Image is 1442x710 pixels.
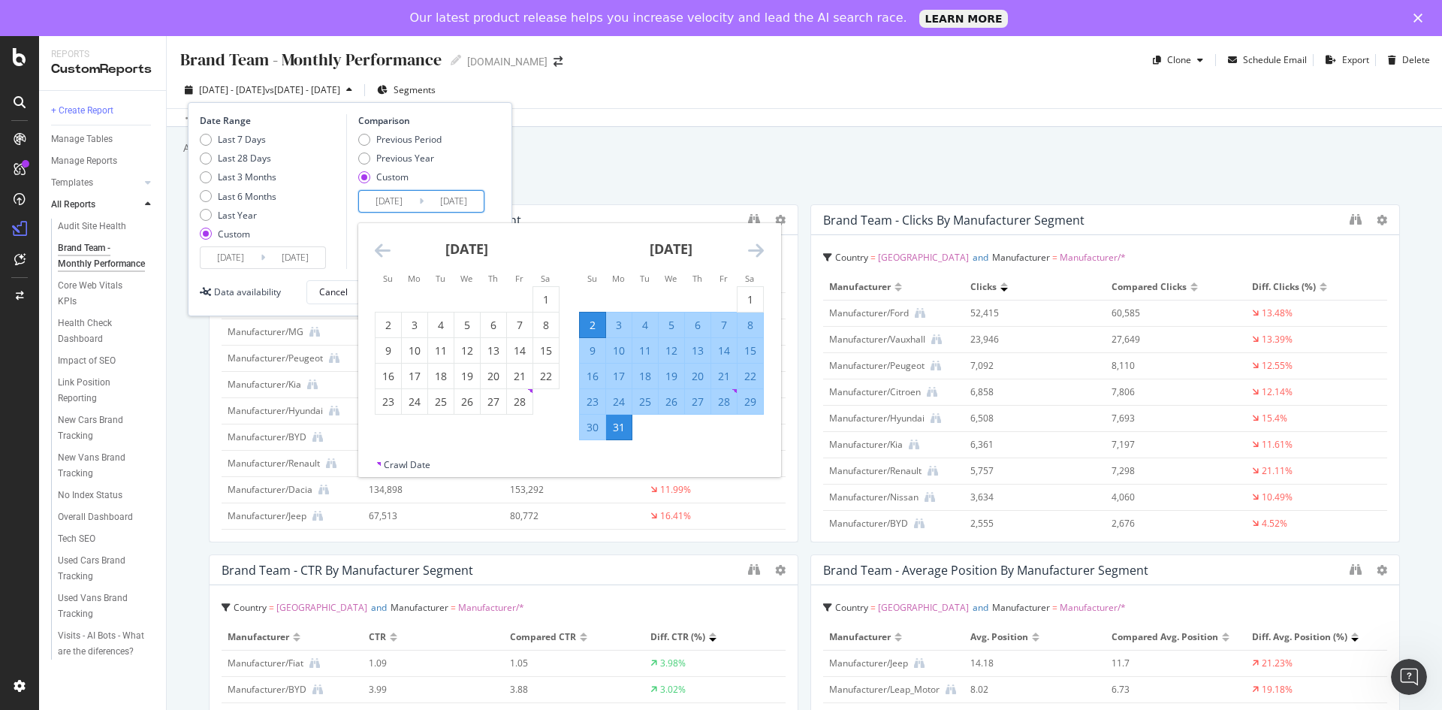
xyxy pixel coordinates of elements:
a: Manage Tables [51,131,155,147]
td: Choose Sunday, February 2, 2025 as your check-in date. It’s available. [375,313,401,338]
div: 4.52% [1262,517,1287,530]
div: 15 [533,343,559,358]
td: Selected. Tuesday, March 4, 2025 [632,313,658,338]
span: [GEOGRAPHIC_DATA] [276,601,367,614]
td: Selected. Friday, March 7, 2025 [710,313,737,338]
div: Brand Team - Clicks by Manufacturer Segment [823,213,1085,228]
span: and [371,601,387,614]
div: 26 [454,394,480,409]
td: Selected. Tuesday, March 18, 2025 [632,364,658,389]
div: 24 [402,394,427,409]
div: Previous Year [358,152,442,165]
td: Choose Monday, February 24, 2025 as your check-in date. It’s available. [401,389,427,415]
div: 31 [606,420,632,435]
td: Selected. Monday, March 24, 2025 [605,389,632,415]
div: 134,898 [369,483,485,497]
span: Manufacturer/* [1060,601,1126,614]
div: Last Year [200,209,276,222]
div: Brand Team - Impressions by Manufacturer SegmentCountry = [GEOGRAPHIC_DATA]andManufacturer = Manu... [209,204,798,542]
td: Choose Saturday, February 15, 2025 as your check-in date. It’s available. [532,338,559,364]
div: 1 [738,292,763,307]
input: End Date [424,191,484,212]
div: Manufacturer/Vauxhall [829,333,925,346]
td: Selected as start date. Sunday, March 2, 2025 [579,313,605,338]
div: 7,092 [970,359,1087,373]
div: Link Position Reporting [58,375,142,406]
span: Manufacturer [391,601,448,614]
div: Clone [1167,53,1191,66]
a: Core Web Vitals KPIs [58,278,155,310]
div: No Index Status [58,488,122,503]
div: 21.23% [1262,657,1293,670]
a: Impact of SEO [58,353,155,369]
div: Brand Team - Monthly Performance [58,240,146,272]
span: [GEOGRAPHIC_DATA] [878,601,969,614]
div: 6 [685,318,710,333]
div: 25 [428,394,454,409]
div: 15 [738,343,763,358]
span: = [870,251,876,264]
div: 10.49% [1262,491,1293,504]
div: + Create Report [51,103,113,119]
div: 28 [507,394,532,409]
div: Core Web Vitals KPIs [58,278,141,310]
button: Segments [371,78,442,102]
td: Choose Friday, February 14, 2025 as your check-in date. It’s available. [506,338,532,364]
td: Choose Wednesday, February 19, 2025 as your check-in date. It’s available. [454,364,480,389]
div: 16 [376,369,401,384]
td: Selected. Thursday, March 27, 2025 [684,389,710,415]
td: Selected. Thursday, March 20, 2025 [684,364,710,389]
div: New Cars Brand Tracking [58,412,143,444]
td: Selected. Saturday, March 22, 2025 [737,364,763,389]
span: [GEOGRAPHIC_DATA] [878,251,969,264]
div: 11.7 [1112,657,1228,670]
td: Choose Sunday, February 23, 2025 as your check-in date. It’s available. [375,389,401,415]
td: Choose Thursday, February 6, 2025 as your check-in date. It’s available. [480,313,506,338]
div: 6,508 [970,412,1087,425]
td: Choose Wednesday, February 26, 2025 as your check-in date. It’s available. [454,389,480,415]
div: 6.73 [1112,683,1228,696]
div: 13 [685,343,710,358]
div: 28 [711,394,737,409]
div: 19 [659,369,684,384]
div: Cancel [319,286,348,298]
div: Close [1413,14,1428,23]
td: Selected. Monday, March 10, 2025 [605,338,632,364]
div: binoculars [1350,213,1362,225]
div: 13.39% [1262,333,1293,346]
a: New Cars Brand Tracking [58,412,155,444]
span: and [973,601,988,614]
span: CTR [369,630,386,644]
div: 27 [481,394,506,409]
span: Manufacturer [829,280,891,294]
div: Manufacturer/Peugeot [228,352,323,365]
div: 153,292 [510,483,626,497]
div: Manufacturer/BYD [228,683,306,696]
div: Previous Period [358,133,442,146]
div: 11 [632,343,658,358]
div: binoculars [748,213,760,225]
div: 17 [402,369,427,384]
div: 10 [402,343,427,358]
div: 52,415 [970,307,1087,320]
div: Manufacturer/Nissan [829,491,919,504]
div: 16 [580,369,605,384]
td: Choose Tuesday, February 25, 2025 as your check-in date. It’s available. [427,389,454,415]
div: 22 [533,369,559,384]
td: Selected. Sunday, March 9, 2025 [579,338,605,364]
span: Manufacturer [228,630,289,644]
td: Choose Monday, February 10, 2025 as your check-in date. It’s available. [401,338,427,364]
td: Choose Sunday, February 9, 2025 as your check-in date. It’s available. [375,338,401,364]
div: 5 [659,318,684,333]
span: Clicks [970,280,997,294]
a: + Create Report [51,103,155,119]
td: Choose Saturday, February 22, 2025 as your check-in date. It’s available. [532,364,559,389]
td: Choose Monday, February 17, 2025 as your check-in date. It’s available. [401,364,427,389]
div: 23 [376,394,401,409]
div: 8 [738,318,763,333]
div: 7,693 [1112,412,1228,425]
td: Selected. Friday, March 28, 2025 [710,389,737,415]
iframe: Intercom live chat [1391,659,1427,695]
div: 7 [507,318,532,333]
td: Choose Tuesday, February 4, 2025 as your check-in date. It’s available. [427,313,454,338]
